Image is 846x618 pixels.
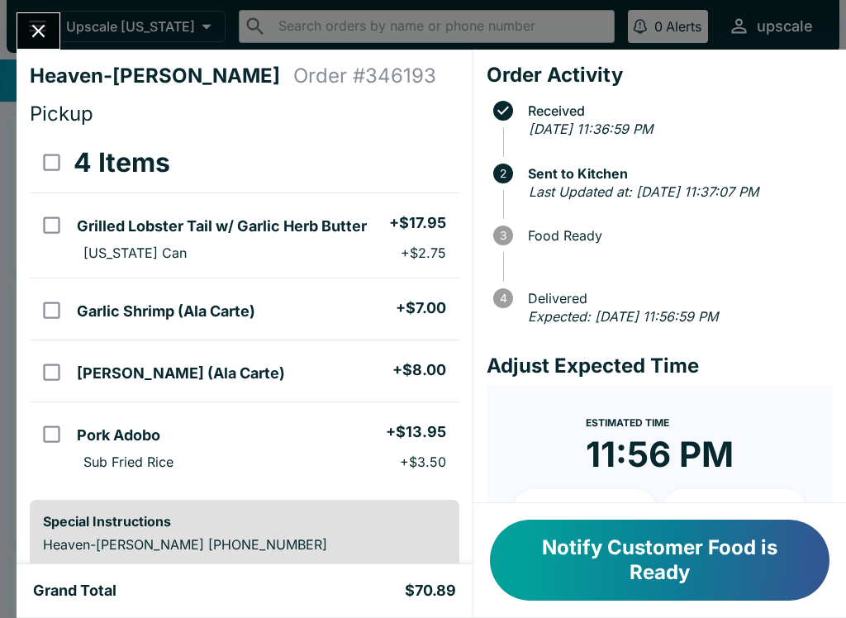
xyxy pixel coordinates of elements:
h5: + $7.00 [396,298,446,318]
h6: Special Instructions [43,513,446,530]
h4: Order Activity [487,63,833,88]
h4: Order # 346193 [293,64,436,88]
p: Heaven-[PERSON_NAME] [PHONE_NUMBER] [43,536,446,553]
h5: + $8.00 [392,360,446,380]
table: orders table [30,133,459,487]
time: 11:56 PM [586,433,734,476]
h5: + $13.95 [386,422,446,442]
span: Sent to Kitchen [520,166,833,181]
button: Notify Customer Food is Ready [490,520,829,601]
h5: Grilled Lobster Tail w/ Garlic Herb Butter [77,216,367,236]
h5: Garlic Shrimp (Ala Carte) [77,302,255,321]
h4: Adjust Expected Time [487,354,833,378]
p: [US_STATE] Can [83,245,187,261]
em: Expected: [DATE] 11:56:59 PM [528,308,718,325]
p: Sub Fried Rice [83,454,173,470]
text: 3 [500,229,506,242]
h5: + $17.95 [389,213,446,233]
h5: Grand Total [33,581,116,601]
text: 2 [500,167,506,180]
h3: 4 Items [74,146,170,179]
p: + $2.75 [401,245,446,261]
p: + $3.50 [400,454,446,470]
span: Received [520,103,833,118]
span: Pickup [30,102,93,126]
button: + 10 [513,489,657,530]
text: 4 [499,292,506,305]
h5: Pork Adobo [77,425,160,445]
em: [DATE] 11:36:59 PM [529,121,653,137]
button: Close [17,13,59,49]
h5: $70.89 [405,581,456,601]
span: Estimated Time [586,416,669,429]
span: Delivered [520,291,833,306]
h5: [PERSON_NAME] (Ala Carte) [77,364,285,383]
button: + 20 [663,489,806,530]
h4: Heaven-[PERSON_NAME] [30,64,293,88]
em: Last Updated at: [DATE] 11:37:07 PM [529,183,758,200]
span: Food Ready [520,228,833,243]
